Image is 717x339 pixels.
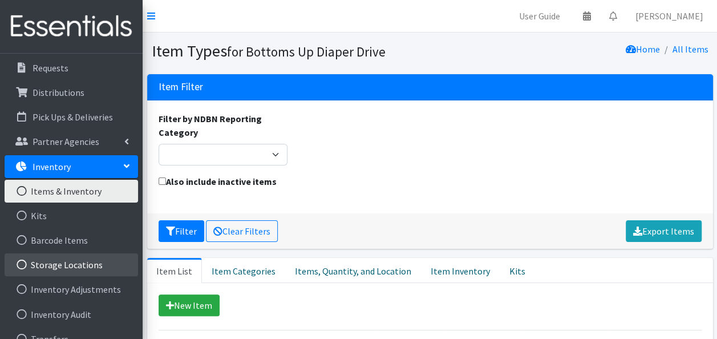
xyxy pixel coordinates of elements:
a: New Item [159,294,220,316]
h3: Item Filter [159,81,203,93]
button: Filter [159,220,204,242]
a: Items, Quantity, and Location [285,258,421,283]
a: User Guide [510,5,569,27]
a: Inventory [5,155,138,178]
label: Also include inactive items [159,175,277,188]
p: Distributions [33,87,84,98]
input: Also include inactive items [159,177,166,185]
label: Filter by NDBN Reporting Category [159,112,288,139]
p: Partner Agencies [33,136,99,147]
a: [PERSON_NAME] [626,5,712,27]
a: Kits [5,204,138,227]
img: HumanEssentials [5,7,138,46]
small: for Bottoms Up Diaper Drive [227,43,386,60]
a: Pick Ups & Deliveries [5,106,138,128]
a: Home [626,43,660,55]
a: Requests [5,56,138,79]
p: Inventory [33,161,71,172]
a: Item List [147,258,202,283]
a: Item Inventory [421,258,500,283]
a: Kits [500,258,535,283]
a: Barcode Items [5,229,138,252]
a: Items & Inventory [5,180,138,203]
a: All Items [673,43,708,55]
a: Storage Locations [5,253,138,276]
a: Partner Agencies [5,130,138,153]
a: Inventory Adjustments [5,278,138,301]
a: Inventory Audit [5,303,138,326]
h1: Item Types [152,41,426,61]
a: Export Items [626,220,702,242]
a: Item Categories [202,258,285,283]
p: Requests [33,62,68,74]
a: Clear Filters [206,220,278,242]
p: Pick Ups & Deliveries [33,111,113,123]
a: Distributions [5,81,138,104]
